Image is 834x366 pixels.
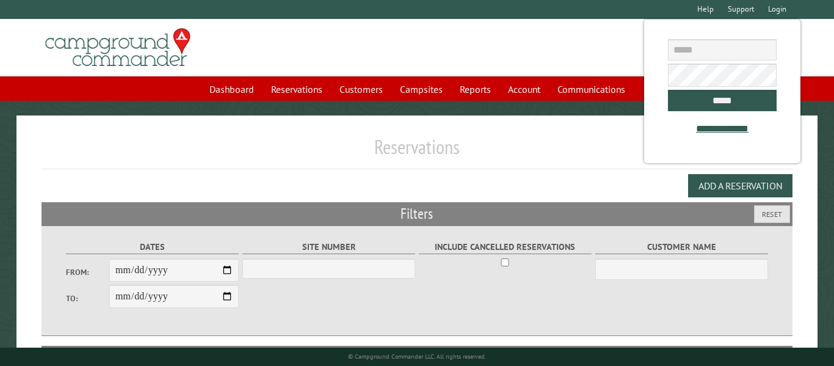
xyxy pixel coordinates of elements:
[242,240,415,254] label: Site Number
[332,78,390,101] a: Customers
[42,202,792,225] h2: Filters
[595,240,768,254] label: Customer Name
[688,174,792,197] button: Add a Reservation
[42,24,194,71] img: Campground Commander
[393,78,450,101] a: Campsites
[452,78,498,101] a: Reports
[66,293,109,304] label: To:
[264,78,330,101] a: Reservations
[42,135,792,169] h1: Reservations
[501,78,548,101] a: Account
[550,78,633,101] a: Communications
[754,205,790,223] button: Reset
[66,240,239,254] label: Dates
[419,240,592,254] label: Include Cancelled Reservations
[66,266,109,278] label: From:
[348,353,486,361] small: © Campground Commander LLC. All rights reserved.
[202,78,261,101] a: Dashboard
